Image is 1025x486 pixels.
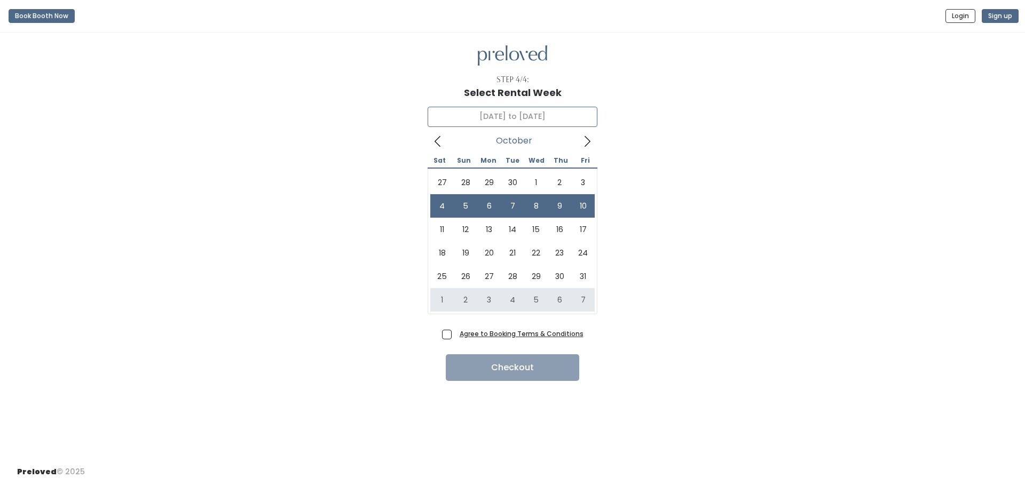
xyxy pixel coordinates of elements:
span: October 29, 2025 [524,265,548,288]
span: October 2, 2025 [548,171,571,194]
span: October 18, 2025 [430,241,454,265]
span: November 5, 2025 [524,288,548,312]
span: November 1, 2025 [430,288,454,312]
span: October 8, 2025 [524,194,548,218]
span: October [496,139,532,143]
span: Preloved [17,466,57,477]
span: September 29, 2025 [477,171,501,194]
span: October 3, 2025 [571,171,595,194]
span: September 30, 2025 [501,171,524,194]
span: October 10, 2025 [571,194,595,218]
span: October 12, 2025 [454,218,477,241]
input: Select week [428,107,597,127]
a: Agree to Booking Terms & Conditions [460,329,584,338]
span: October 31, 2025 [571,265,595,288]
span: November 4, 2025 [501,288,524,312]
span: October 30, 2025 [548,265,571,288]
span: October 25, 2025 [430,265,454,288]
span: October 20, 2025 [477,241,501,265]
button: Book Booth Now [9,9,75,23]
span: October 27, 2025 [477,265,501,288]
span: October 23, 2025 [548,241,571,265]
span: Tue [500,157,524,164]
div: © 2025 [17,458,85,477]
span: October 4, 2025 [430,194,454,218]
span: September 28, 2025 [454,171,477,194]
span: Fri [573,157,597,164]
span: October 5, 2025 [454,194,477,218]
span: Sat [428,157,452,164]
span: October 6, 2025 [477,194,501,218]
span: October 26, 2025 [454,265,477,288]
span: October 11, 2025 [430,218,454,241]
button: Login [945,9,975,23]
h1: Select Rental Week [464,87,562,98]
span: Thu [549,157,573,164]
button: Sign up [982,9,1019,23]
span: November 7, 2025 [571,288,595,312]
span: Wed [525,157,549,164]
span: October 22, 2025 [524,241,548,265]
span: October 15, 2025 [524,218,548,241]
span: October 1, 2025 [524,171,548,194]
button: Checkout [446,354,579,381]
span: Mon [476,157,500,164]
span: October 19, 2025 [454,241,477,265]
span: October 9, 2025 [548,194,571,218]
span: October 16, 2025 [548,218,571,241]
a: Book Booth Now [9,4,75,28]
span: October 21, 2025 [501,241,524,265]
span: Sun [452,157,476,164]
span: October 28, 2025 [501,265,524,288]
span: November 3, 2025 [477,288,501,312]
div: Step 4/4: [496,74,529,85]
img: preloved logo [478,45,547,66]
span: October 14, 2025 [501,218,524,241]
span: October 13, 2025 [477,218,501,241]
span: September 27, 2025 [430,171,454,194]
span: November 6, 2025 [548,288,571,312]
span: November 2, 2025 [454,288,477,312]
span: October 24, 2025 [571,241,595,265]
span: October 17, 2025 [571,218,595,241]
span: October 7, 2025 [501,194,524,218]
